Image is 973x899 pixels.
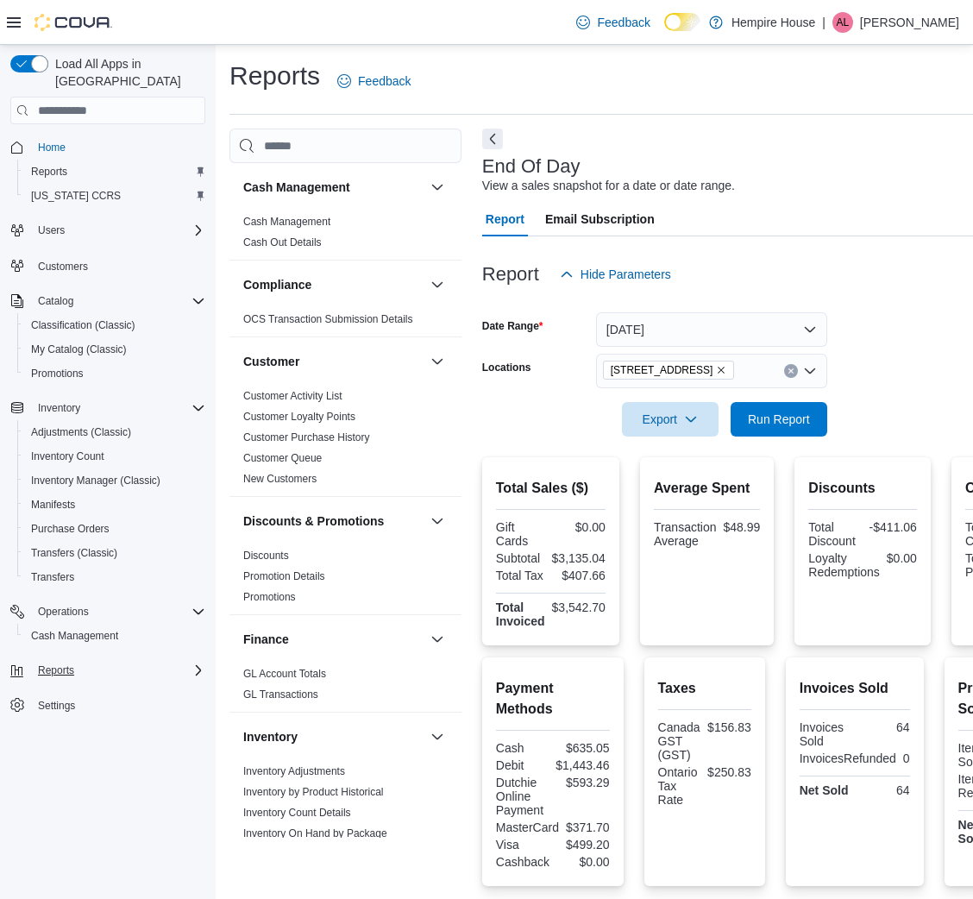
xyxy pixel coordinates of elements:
a: My Catalog (Classic) [24,339,134,360]
a: Transfers [24,567,81,588]
button: Operations [3,600,212,624]
span: Cash Out Details [243,236,322,249]
button: Compliance [243,276,424,293]
span: Feedback [597,14,650,31]
a: Promotions [243,591,296,603]
a: Cash Management [243,216,330,228]
div: 0 [903,751,910,765]
a: Transfers (Classic) [24,543,124,563]
button: Manifests [17,493,212,517]
span: Home [31,136,205,158]
span: Catalog [38,294,73,308]
span: GL Transactions [243,688,318,701]
span: Customer Loyalty Points [243,410,355,424]
div: $635.05 [556,741,610,755]
p: Hempire House [731,12,815,33]
span: Adjustments (Classic) [24,422,205,443]
h3: Compliance [243,276,311,293]
div: Andre Lochan [832,12,853,33]
span: Customer Purchase History [243,431,370,444]
button: Discounts & Promotions [427,511,448,531]
h1: Reports [229,59,320,93]
div: $593.29 [556,776,610,789]
span: Inventory On Hand by Package [243,827,387,840]
h2: Payment Methods [496,678,610,720]
span: Inventory Count [31,449,104,463]
span: Reports [38,663,74,677]
h3: End Of Day [482,156,581,177]
button: Finance [243,631,424,648]
span: Settings [31,695,205,716]
button: Cash Management [243,179,424,196]
div: $0.00 [554,520,606,534]
span: Operations [38,605,89,619]
a: GL Account Totals [243,668,326,680]
button: Open list of options [803,364,817,378]
h2: Average Spent [654,478,760,499]
span: Inventory by Product Historical [243,785,384,799]
div: $156.83 [707,720,751,734]
div: $3,542.70 [552,600,606,614]
button: Reports [3,658,212,682]
button: Classification (Classic) [17,313,212,337]
a: Inventory Adjustments [243,765,345,777]
a: Customer Queue [243,452,322,464]
a: Promotion Details [243,570,325,582]
div: Transaction Average [654,520,717,548]
button: Users [3,218,212,242]
a: Home [31,137,72,158]
div: Total Discount [808,520,859,548]
button: Users [31,220,72,241]
h2: Invoices Sold [800,678,910,699]
span: Customers [31,255,205,276]
button: Finance [427,629,448,650]
label: Locations [482,361,531,374]
a: Customers [31,256,95,277]
div: 64 [858,720,910,734]
button: Hide Parameters [553,257,678,292]
a: Adjustments (Classic) [24,422,138,443]
div: Debit [496,758,549,772]
span: [STREET_ADDRESS] [611,361,713,379]
span: Settings [38,699,75,713]
div: $250.83 [707,765,751,779]
button: Cash Management [17,624,212,648]
div: Subtotal [496,551,545,565]
span: Washington CCRS [24,185,205,206]
div: $371.70 [566,820,610,834]
span: Manifests [31,498,75,512]
a: Classification (Classic) [24,315,142,336]
a: Promotions [24,363,91,384]
span: [US_STATE] CCRS [31,189,121,203]
div: View a sales snapshot for a date or date range. [482,177,735,195]
button: Catalog [3,289,212,313]
span: Hide Parameters [581,266,671,283]
a: New Customers [243,473,317,485]
span: Feedback [358,72,411,90]
button: Customers [3,253,212,278]
h2: Taxes [658,678,751,699]
a: Customer Loyalty Points [243,411,355,423]
strong: Total Invoiced [496,600,545,628]
button: Inventory [427,726,448,747]
span: Dark Mode [664,31,665,32]
button: Inventory Manager (Classic) [17,468,212,493]
span: Load All Apps in [GEOGRAPHIC_DATA] [48,55,205,90]
button: Remove 18 Mill Street West from selection in this group [716,365,726,375]
button: Inventory [3,396,212,420]
div: $0.00 [556,855,609,869]
a: Manifests [24,494,82,515]
button: Export [622,402,719,437]
span: Adjustments (Classic) [31,425,131,439]
button: Inventory [243,728,424,745]
span: Transfers (Classic) [24,543,205,563]
span: Cash Management [243,215,330,229]
a: Inventory On Hand by Package [243,827,387,839]
div: 64 [858,783,910,797]
button: Transfers (Classic) [17,541,212,565]
a: OCS Transaction Submission Details [243,313,413,325]
span: Transfers [31,570,74,584]
div: Gift Cards [496,520,548,548]
span: Cash Management [24,626,205,646]
div: Canada GST (GST) [658,720,701,762]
